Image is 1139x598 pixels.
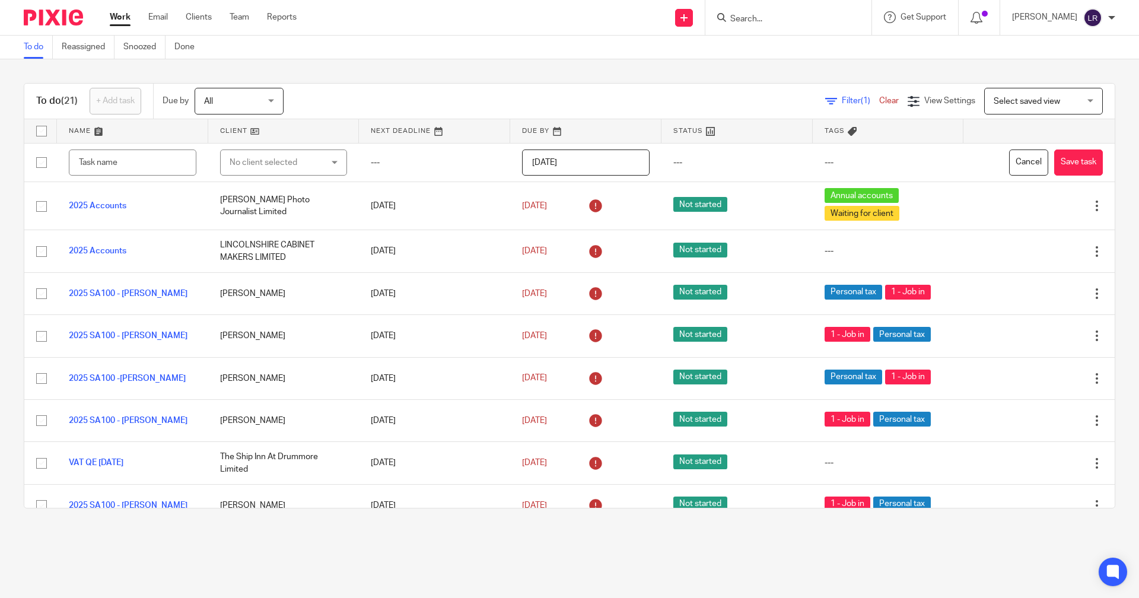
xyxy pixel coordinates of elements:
span: Personal tax [825,285,882,300]
span: Not started [673,370,727,384]
td: --- [813,143,964,182]
span: Not started [673,454,727,469]
td: [PERSON_NAME] [208,399,359,441]
span: Waiting for client [825,206,899,221]
span: Not started [673,197,727,212]
span: Select saved view [994,97,1060,106]
div: --- [825,245,952,257]
span: Not started [673,285,727,300]
a: VAT QE [DATE] [69,459,123,467]
td: [DATE] [359,357,510,399]
a: Clear [879,97,899,105]
a: Reassigned [62,36,114,59]
span: 1 - Job in [885,370,931,384]
span: (1) [861,97,870,105]
button: Cancel [1009,149,1048,176]
td: [PERSON_NAME] [208,315,359,357]
td: [PERSON_NAME] Photo Journalist Limited [208,182,359,230]
span: Not started [673,412,727,427]
a: 2025 Accounts [69,247,126,255]
span: View Settings [924,97,975,105]
a: Snoozed [123,36,166,59]
span: Personal tax [873,412,931,427]
span: Personal tax [873,497,931,511]
span: (21) [61,96,78,106]
a: Team [230,11,249,23]
input: Pick a date [522,149,650,176]
td: [DATE] [359,272,510,314]
td: [DATE] [359,442,510,484]
input: Search [729,14,836,25]
td: --- [359,143,510,182]
td: --- [661,143,813,182]
span: Get Support [901,13,946,21]
a: Work [110,11,131,23]
a: To do [24,36,53,59]
p: [PERSON_NAME] [1012,11,1077,23]
span: All [204,97,213,106]
div: --- [825,457,952,469]
span: Personal tax [873,327,931,342]
span: [DATE] [522,374,547,383]
span: Not started [673,497,727,511]
img: Pixie [24,9,83,26]
a: Email [148,11,168,23]
a: Reports [267,11,297,23]
span: [DATE] [522,459,547,467]
a: 2025 SA100 - [PERSON_NAME] [69,332,187,340]
td: The Ship Inn At Drummore Limited [208,442,359,484]
p: Due by [163,95,189,107]
span: [DATE] [522,416,547,425]
a: 2025 Accounts [69,202,126,210]
span: [DATE] [522,501,547,510]
a: 2025 SA100 -[PERSON_NAME] [69,374,186,383]
button: Save task [1054,149,1103,176]
h1: To do [36,95,78,107]
td: [DATE] [359,484,510,526]
div: No client selected [230,150,323,175]
td: LINCOLNSHIRE CABINET MAKERS LIMITED [208,230,359,272]
span: 1 - Job in [825,497,870,511]
a: Clients [186,11,212,23]
span: [DATE] [522,247,547,255]
a: + Add task [90,88,141,114]
span: 1 - Job in [885,285,931,300]
span: Not started [673,243,727,257]
td: [DATE] [359,315,510,357]
span: Filter [842,97,879,105]
span: Personal tax [825,370,882,384]
a: Done [174,36,203,59]
td: [PERSON_NAME] [208,272,359,314]
td: [DATE] [359,182,510,230]
span: 1 - Job in [825,412,870,427]
td: [DATE] [359,399,510,441]
span: Not started [673,327,727,342]
a: 2025 SA100 - [PERSON_NAME] [69,501,187,510]
span: [DATE] [522,290,547,298]
a: 2025 SA100 - [PERSON_NAME] [69,290,187,298]
span: Tags [825,128,845,134]
td: [PERSON_NAME] [208,357,359,399]
img: svg%3E [1083,8,1102,27]
span: [DATE] [522,202,547,210]
span: 1 - Job in [825,327,870,342]
td: [PERSON_NAME] [208,484,359,526]
span: [DATE] [522,332,547,340]
span: Annual accounts [825,188,899,203]
a: 2025 SA100 - [PERSON_NAME] [69,416,187,425]
td: [DATE] [359,230,510,272]
input: Task name [69,149,196,176]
